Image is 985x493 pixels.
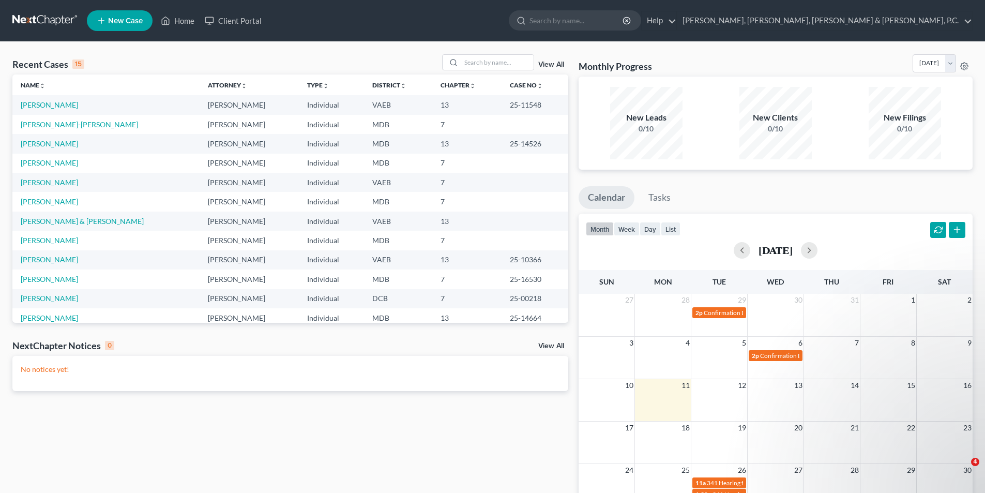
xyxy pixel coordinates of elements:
a: Calendar [579,186,634,209]
td: Individual [299,289,364,308]
span: 2p [695,309,703,317]
td: [PERSON_NAME] [200,308,299,327]
a: [PERSON_NAME]-[PERSON_NAME] [21,120,138,129]
a: Home [156,11,200,30]
a: [PERSON_NAME] [21,178,78,187]
td: 25-14526 [502,134,568,153]
td: 13 [432,308,502,327]
span: Confirmation Date for [PERSON_NAME] [704,309,813,317]
td: [PERSON_NAME] [200,192,299,211]
td: 7 [432,192,502,211]
td: MDB [364,154,432,173]
i: unfold_more [400,83,406,89]
a: Tasks [639,186,680,209]
a: [PERSON_NAME] [21,236,78,245]
h3: Monthly Progress [579,60,652,72]
span: 19 [737,422,747,434]
a: Help [642,11,676,30]
td: [PERSON_NAME] [200,231,299,250]
span: New Case [108,17,143,25]
td: [PERSON_NAME] [200,173,299,192]
span: Mon [654,277,672,286]
a: [PERSON_NAME] [21,197,78,206]
td: MDB [364,308,432,327]
div: New Leads [610,112,683,124]
i: unfold_more [537,83,543,89]
a: [PERSON_NAME] [21,255,78,264]
a: [PERSON_NAME] [21,139,78,148]
td: [PERSON_NAME] [200,212,299,231]
span: 25 [680,464,691,476]
td: [PERSON_NAME] [200,95,299,114]
button: week [614,222,640,236]
span: 5 [741,337,747,349]
span: 29 [737,294,747,306]
td: 7 [432,115,502,134]
td: VAEB [364,95,432,114]
button: list [661,222,680,236]
a: Nameunfold_more [21,81,46,89]
td: Individual [299,173,364,192]
a: View All [538,342,564,350]
span: 27 [624,294,634,306]
iframe: Intercom live chat [950,458,975,483]
a: Attorneyunfold_more [208,81,247,89]
td: 13 [432,95,502,114]
span: Confirmation Date for [PERSON_NAME] [760,352,870,360]
i: unfold_more [241,83,247,89]
span: 11a [695,479,706,487]
a: [PERSON_NAME], [PERSON_NAME], [PERSON_NAME] & [PERSON_NAME], P.C. [677,11,972,30]
td: Individual [299,134,364,153]
td: Individual [299,270,364,289]
input: Search by name... [529,11,624,30]
td: Individual [299,154,364,173]
div: New Filings [869,112,941,124]
span: 26 [737,464,747,476]
button: day [640,222,661,236]
td: 25-10366 [502,250,568,270]
div: Recent Cases [12,58,84,70]
td: MDB [364,192,432,211]
div: New Clients [739,112,812,124]
a: [PERSON_NAME] [21,294,78,303]
a: Client Portal [200,11,267,30]
span: 341 Hearing for [PERSON_NAME] [707,479,799,487]
td: VAEB [364,173,432,192]
div: 15 [72,59,84,69]
td: MDB [364,270,432,289]
i: unfold_more [39,83,46,89]
td: Individual [299,308,364,327]
span: 27 [793,464,804,476]
a: [PERSON_NAME] [21,158,78,167]
td: [PERSON_NAME] [200,154,299,173]
a: Districtunfold_more [372,81,406,89]
a: Case Nounfold_more [510,81,543,89]
td: [PERSON_NAME] [200,134,299,153]
td: 7 [432,289,502,308]
td: 13 [432,212,502,231]
td: Individual [299,95,364,114]
td: Individual [299,212,364,231]
td: Individual [299,231,364,250]
span: 28 [680,294,691,306]
button: month [586,222,614,236]
i: unfold_more [469,83,476,89]
span: 4 [685,337,691,349]
i: unfold_more [323,83,329,89]
span: 10 [624,379,634,392]
td: 25-16530 [502,270,568,289]
span: Sun [599,277,614,286]
td: Individual [299,192,364,211]
a: Chapterunfold_more [441,81,476,89]
span: 2p [752,352,759,360]
span: Wed [767,277,784,286]
td: [PERSON_NAME] [200,250,299,270]
div: 0/10 [869,124,941,134]
div: 0 [105,341,114,350]
td: Individual [299,115,364,134]
div: 0/10 [739,124,812,134]
a: Typeunfold_more [307,81,329,89]
div: NextChapter Notices [12,339,114,352]
span: 18 [680,422,691,434]
td: 7 [432,231,502,250]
